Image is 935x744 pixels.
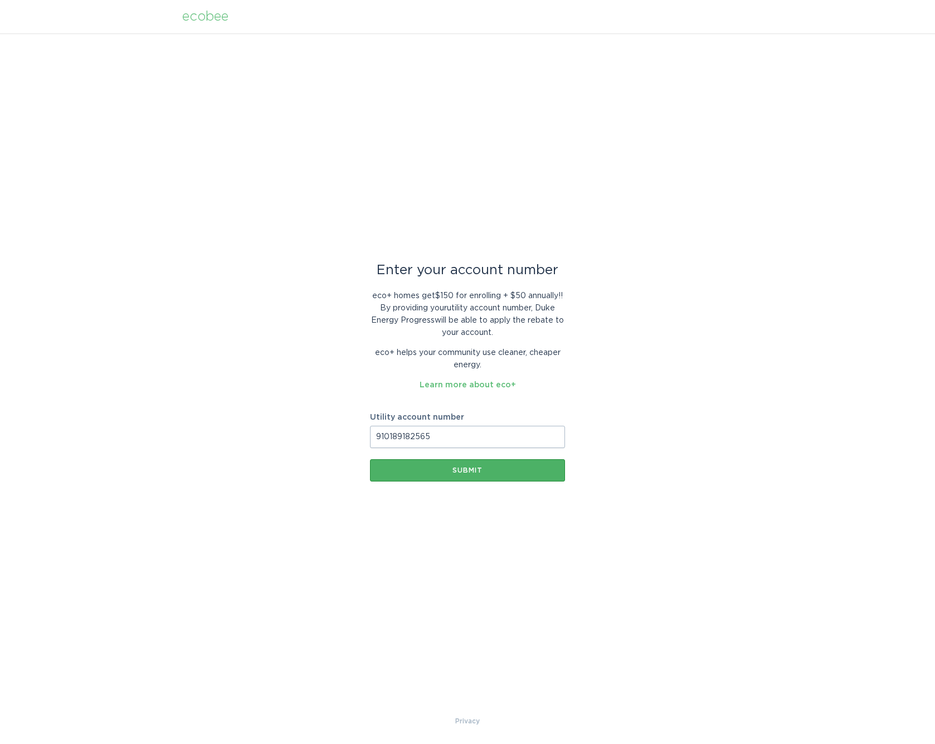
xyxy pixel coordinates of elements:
[420,381,516,389] a: Learn more about eco+
[376,467,559,474] div: Submit
[370,264,565,276] div: Enter your account number
[455,715,480,727] a: Privacy Policy & Terms of Use
[370,414,565,421] label: Utility account number
[370,290,565,339] p: eco+ homes get $150 for enrolling + $50 annually! ! By providing your utility account number , Du...
[182,11,228,23] div: ecobee
[370,459,565,482] button: Submit
[370,347,565,371] p: eco+ helps your community use cleaner, cheaper energy.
